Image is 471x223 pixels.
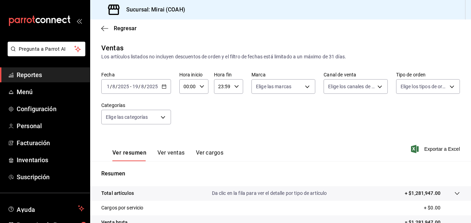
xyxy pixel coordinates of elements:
[405,190,440,197] p: + $1,281,947.00
[138,84,140,89] span: /
[101,43,123,53] div: Ventas
[412,145,460,153] button: Exportar a Excel
[118,84,129,89] input: ----
[17,204,75,213] span: Ayuda
[8,42,85,56] button: Pregunta a Parrot AI
[110,84,112,89] span: /
[132,84,138,89] input: --
[101,170,460,178] p: Resumen
[196,149,224,161] button: Ver cargos
[157,149,185,161] button: Ver ventas
[101,53,460,60] div: Los artículos listados no incluyen descuentos de orden y el filtro de fechas está limitado a un m...
[5,50,85,58] a: Pregunta a Parrot AI
[141,84,144,89] input: --
[328,83,375,90] span: Elige los canales de venta
[401,83,447,90] span: Elige los tipos de orden
[17,87,84,97] span: Menú
[106,84,110,89] input: --
[256,83,291,90] span: Elige las marcas
[17,138,84,148] span: Facturación
[17,121,84,131] span: Personal
[101,103,171,108] label: Categorías
[179,72,208,77] label: Hora inicio
[17,104,84,114] span: Configuración
[17,155,84,165] span: Inventarios
[212,190,327,197] p: Da clic en la fila para ver el detalle por tipo de artículo
[106,114,148,121] span: Elige las categorías
[251,72,315,77] label: Marca
[146,84,158,89] input: ----
[19,46,75,53] span: Pregunta a Parrot AI
[101,190,134,197] p: Total artículos
[112,84,115,89] input: --
[130,84,131,89] span: -
[17,70,84,80] span: Reportes
[114,25,137,32] span: Regresar
[396,72,460,77] label: Tipo de orden
[101,72,171,77] label: Fecha
[112,149,223,161] div: navigation tabs
[324,72,387,77] label: Canal de venta
[112,149,146,161] button: Ver resumen
[144,84,146,89] span: /
[76,18,82,24] button: open_drawer_menu
[17,172,84,182] span: Suscripción
[424,204,460,212] p: + $0.00
[101,25,137,32] button: Regresar
[121,6,185,14] h3: Sucursal: Mirai (COAH)
[214,72,243,77] label: Hora fin
[115,84,118,89] span: /
[101,204,144,212] p: Cargos por servicio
